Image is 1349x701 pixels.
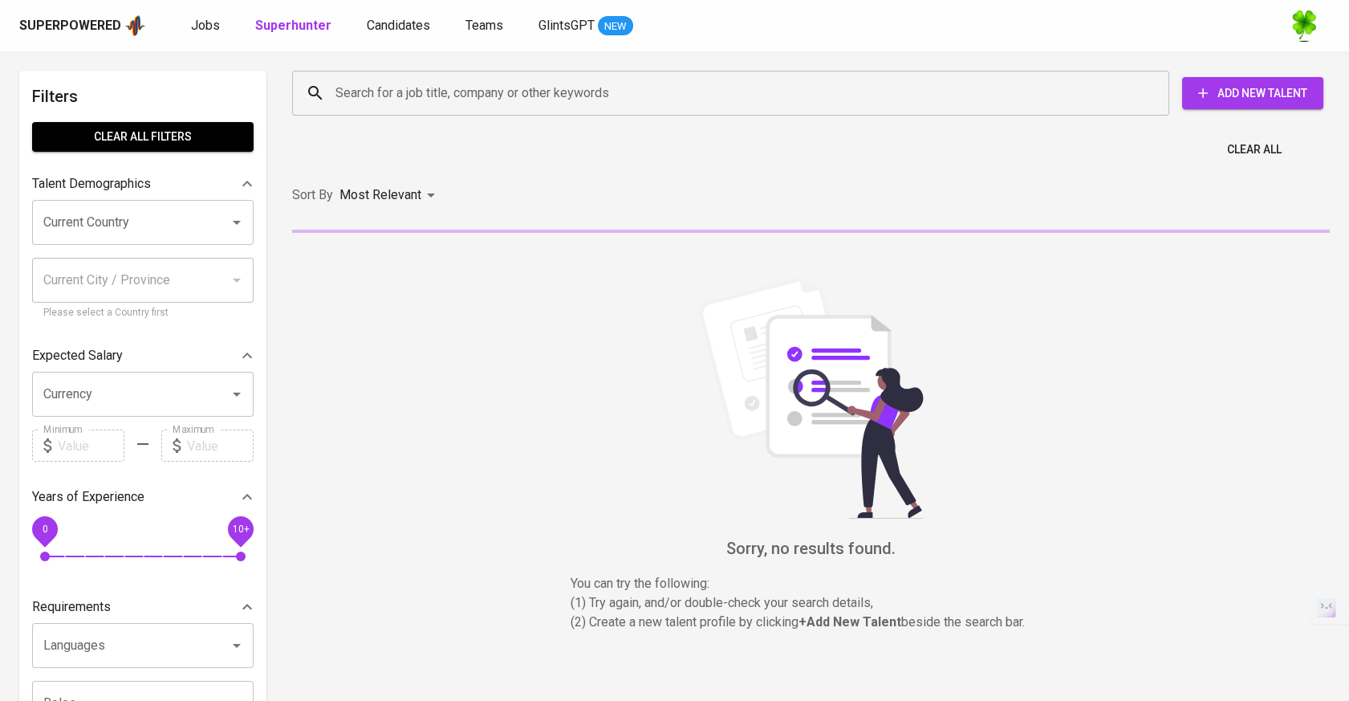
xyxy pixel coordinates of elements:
[19,14,146,38] a: Superpoweredapp logo
[191,16,223,36] a: Jobs
[32,346,123,365] p: Expected Salary
[571,593,1052,613] p: (1) Try again, and/or double-check your search details,
[232,524,249,535] span: 10+
[226,211,248,234] button: Open
[292,536,1330,561] h6: Sorry, no results found.
[32,597,111,617] p: Requirements
[32,487,144,507] p: Years of Experience
[255,18,331,33] b: Superhunter
[255,16,335,36] a: Superhunter
[1221,135,1288,165] button: Clear All
[58,430,124,462] input: Value
[691,278,932,519] img: file_searching.svg
[1288,10,1320,42] img: f9493b8c-82b8-4f41-8722-f5d69bb1b761.jpg
[598,18,633,35] span: NEW
[187,430,254,462] input: Value
[1195,84,1310,104] span: Add New Talent
[538,18,595,33] span: GlintsGPT
[32,340,254,372] div: Expected Salary
[339,185,421,205] p: Most Relevant
[42,524,47,535] span: 0
[571,613,1052,632] p: (2) Create a new talent profile by clicking beside the search bar.
[465,18,503,33] span: Teams
[292,185,333,205] p: Sort By
[32,174,151,194] p: Talent Demographics
[43,305,242,321] p: Please select a Country first
[571,574,1052,593] p: You can try the following :
[226,634,248,657] button: Open
[32,481,254,513] div: Years of Experience
[124,14,146,38] img: app logo
[367,18,430,33] span: Candidates
[226,383,248,406] button: Open
[465,16,506,36] a: Teams
[798,614,901,630] b: + Add New Talent
[367,16,433,36] a: Candidates
[339,181,441,210] div: Most Relevant
[19,17,121,35] div: Superpowered
[1227,140,1282,160] span: Clear All
[32,591,254,623] div: Requirements
[32,168,254,200] div: Talent Demographics
[45,127,241,147] span: Clear All filters
[32,122,254,152] button: Clear All filters
[1182,77,1323,109] button: Add New Talent
[538,16,633,36] a: GlintsGPT NEW
[32,84,254,109] h6: Filters
[191,18,220,33] span: Jobs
